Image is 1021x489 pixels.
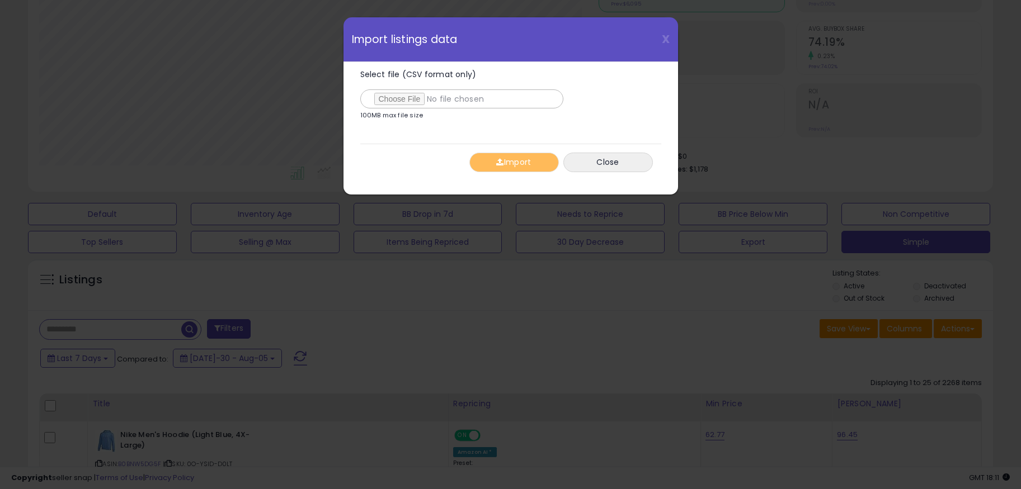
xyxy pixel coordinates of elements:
span: X [662,31,670,47]
p: 100MB max file size [360,112,424,118]
button: Import [469,153,559,172]
span: Select file (CSV format only) [360,69,477,80]
span: Import listings data [352,34,458,45]
button: Close [563,153,653,172]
